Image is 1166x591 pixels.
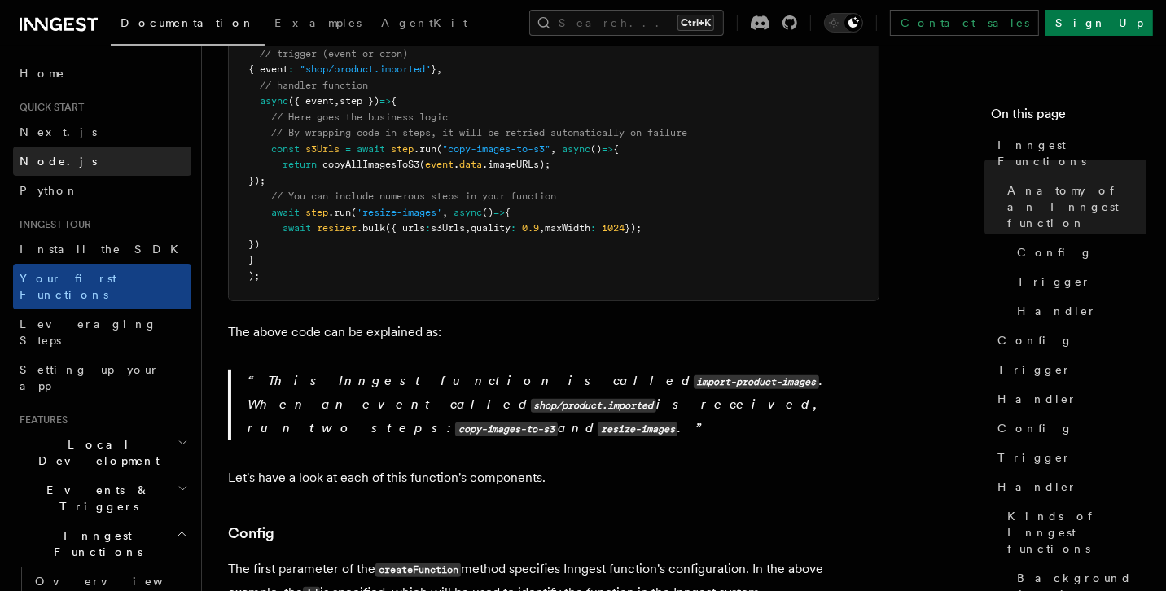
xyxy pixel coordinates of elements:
[991,130,1146,176] a: Inngest Functions
[13,355,191,401] a: Setting up your app
[1001,501,1146,563] a: Kinds of Inngest functions
[271,207,300,218] span: await
[13,436,178,469] span: Local Development
[602,143,613,155] span: =>
[482,159,550,170] span: .imageURLs);
[997,137,1146,169] span: Inngest Functions
[20,243,188,256] span: Install the SDK
[997,449,1072,466] span: Trigger
[305,143,340,155] span: s3Urls
[265,5,371,44] a: Examples
[511,222,516,234] span: :
[471,222,511,234] span: quality
[455,422,558,436] code: copy-images-to-s3
[371,5,477,44] a: AgentKit
[997,361,1072,378] span: Trigger
[357,143,385,155] span: await
[121,16,255,29] span: Documentation
[1017,274,1091,290] span: Trigger
[228,466,879,489] p: Let's have a look at each of this function's components.
[13,176,191,205] a: Python
[991,326,1146,355] a: Config
[602,222,625,234] span: 1024
[248,239,260,250] span: })
[991,414,1146,443] a: Config
[550,143,556,155] span: ,
[613,143,619,155] span: {
[13,147,191,176] a: Node.js
[991,355,1146,384] a: Trigger
[351,207,357,218] span: (
[997,391,1077,407] span: Handler
[334,95,340,107] span: ,
[545,222,590,234] span: maxWidth
[248,370,879,440] p: This Inngest function is called . When an event called is received, run two steps: and .
[13,264,191,309] a: Your first Functions
[522,222,539,234] span: 0.9
[442,207,448,218] span: ,
[677,15,714,31] kbd: Ctrl+K
[598,422,677,436] code: resize-images
[248,175,265,186] span: });
[322,159,419,170] span: copyAllImagesToS3
[1010,296,1146,326] a: Handler
[625,222,642,234] span: });
[539,222,545,234] span: ,
[328,207,351,218] span: .run
[431,222,465,234] span: s3Urls
[391,143,414,155] span: step
[414,143,436,155] span: .run
[20,65,65,81] span: Home
[271,143,300,155] span: const
[454,159,459,170] span: .
[1007,508,1146,557] span: Kinds of Inngest functions
[13,117,191,147] a: Next.js
[13,482,178,514] span: Events & Triggers
[991,384,1146,414] a: Handler
[482,207,493,218] span: ()
[425,159,454,170] span: event
[111,5,265,46] a: Documentation
[317,222,357,234] span: resizer
[260,80,368,91] span: // handler function
[381,16,467,29] span: AgentKit
[288,95,334,107] span: ({ event
[562,143,590,155] span: async
[35,575,203,588] span: Overview
[465,222,471,234] span: ,
[991,443,1146,472] a: Trigger
[283,222,311,234] span: await
[375,563,461,577] code: createFunction
[271,127,687,138] span: // By wrapping code in steps, it will be retried automatically on failure
[1007,182,1146,231] span: Anatomy of an Inngest function
[13,101,84,114] span: Quick start
[890,10,1039,36] a: Contact sales
[13,309,191,355] a: Leveraging Steps
[20,184,79,197] span: Python
[260,95,288,107] span: async
[997,479,1077,495] span: Handler
[20,272,116,301] span: Your first Functions
[248,254,254,265] span: }
[436,63,442,75] span: ,
[13,430,191,475] button: Local Development
[531,399,656,413] code: shop/product.imported
[13,414,68,427] span: Features
[340,95,379,107] span: step })
[694,375,819,389] code: import-product-images
[1010,267,1146,296] a: Trigger
[997,420,1073,436] span: Config
[391,95,397,107] span: {
[228,522,274,545] a: Config
[305,207,328,218] span: step
[288,63,294,75] span: :
[529,10,724,36] button: Search...Ctrl+K
[991,104,1146,130] h4: On this page
[590,222,596,234] span: :
[454,207,482,218] span: async
[20,317,157,347] span: Leveraging Steps
[425,222,431,234] span: :
[590,143,602,155] span: ()
[300,63,431,75] span: "shop/product.imported"
[283,159,317,170] span: return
